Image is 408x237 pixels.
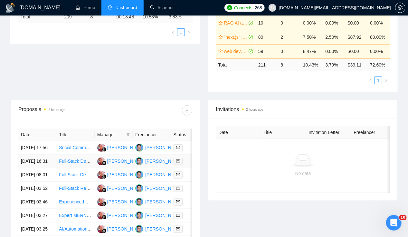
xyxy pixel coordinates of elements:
[145,171,182,178] div: [PERSON_NAME]
[140,11,166,23] td: 10.53 %
[382,77,390,84] button: right
[323,44,345,58] td: 0.00%
[18,168,56,182] td: [DATE] 08:01
[97,145,144,150] a: DP[PERSON_NAME]
[97,157,105,165] img: DP
[367,77,375,84] button: left
[169,28,177,36] li: Previous Page
[59,186,201,191] a: Full-Stack React & Supabase Developer ([DOMAIN_NAME] Specialist)
[300,44,323,58] td: 8.47%
[107,225,144,232] div: [PERSON_NAME]
[171,30,175,34] span: left
[278,30,300,44] td: 2
[56,155,94,168] td: Full-Stack Developer Needed to Build AI-Powered Client Acquisition SaaS
[56,195,94,209] td: Experienced Next.js Front End Developer
[351,126,396,139] th: Freelancer
[126,133,130,137] span: filter
[145,225,182,232] div: [PERSON_NAME]
[97,144,105,152] img: DP
[97,172,144,177] a: DP[PERSON_NAME]
[18,105,105,116] div: Proposals
[97,131,124,138] span: Manager
[107,198,144,205] div: [PERSON_NAME]
[234,4,253,11] span: Connects:
[18,155,56,168] td: [DATE] 16:31
[249,49,253,54] span: check-circle
[76,5,95,10] a: homeHome
[56,129,94,141] th: Title
[218,49,223,54] span: crown
[177,28,185,36] li: 1
[218,35,223,39] span: crown
[97,171,105,179] img: DP
[399,215,407,220] span: 10
[135,199,182,204] a: AR[PERSON_NAME]
[135,145,182,150] a: AR[PERSON_NAME]
[224,19,248,26] a: RAG AI assistant
[102,161,107,165] img: gigradar-bm.png
[345,30,367,44] td: $87.92
[59,199,142,204] a: Experienced Next.js Front End Developer
[102,229,107,233] img: gigradar-bm.png
[18,195,56,209] td: [DATE] 03:46
[176,227,180,231] span: mail
[145,158,182,165] div: [PERSON_NAME]
[345,58,367,71] td: $ 39.11
[256,58,278,71] td: 211
[249,35,253,39] span: check-circle
[145,212,182,219] div: [PERSON_NAME]
[135,212,182,218] a: AR[PERSON_NAME]
[246,108,263,111] time: 2 hours ago
[62,11,88,23] td: 209
[56,222,94,236] td: AI/Automation Developer – Python, LLMs (ChatGPT, Gemini), Workflow Optimization
[59,145,140,150] a: Social Commerce Platform Development
[182,108,192,113] span: download
[107,212,144,219] div: [PERSON_NAME]
[256,16,278,30] td: 10
[395,3,405,13] button: setting
[125,130,131,139] span: filter
[135,211,143,220] img: AR
[278,16,300,30] td: 0
[135,172,182,177] a: AR[PERSON_NAME]
[367,16,390,30] td: 0.00%
[97,184,105,192] img: DP
[300,30,323,44] td: 7.50%
[369,78,373,82] span: left
[114,11,140,23] td: 00:13:48
[221,170,385,177] div: No data
[107,144,144,151] div: [PERSON_NAME]
[300,16,323,30] td: 0.00%
[59,226,228,232] a: AI/Automation Developer – Python, LLMs (ChatGPT, Gemini), Workflow Optimization
[367,44,390,58] td: 0.00%
[187,30,191,34] span: right
[375,77,382,84] li: 1
[135,171,143,179] img: AR
[176,146,180,149] span: mail
[18,222,56,236] td: [DATE] 03:25
[166,11,192,23] td: 3.83 %
[367,58,390,71] td: 72.60 %
[56,209,94,222] td: Expert MERN Developer for Solana-Based Game
[135,184,143,192] img: AR
[185,28,193,36] li: Next Page
[135,226,182,231] a: AR[PERSON_NAME]
[176,159,180,163] span: mail
[102,147,107,152] img: gigradar-bm.png
[227,5,232,10] img: upwork-logo.png
[176,200,180,204] span: mail
[56,182,94,195] td: Full-Stack React & Supabase Developer (Lovable.dev Specialist)
[300,58,323,71] td: 10.43 %
[224,48,248,55] a: web developmnet
[97,226,144,231] a: DP[PERSON_NAME]
[270,5,275,10] span: user
[177,29,185,36] a: 1
[367,77,375,84] li: Previous Page
[135,158,182,163] a: AR[PERSON_NAME]
[384,78,388,82] span: right
[150,5,174,10] a: searchScanner
[102,174,107,179] img: gigradar-bm.png
[97,198,105,206] img: DP
[182,105,192,116] button: download
[176,213,180,217] span: mail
